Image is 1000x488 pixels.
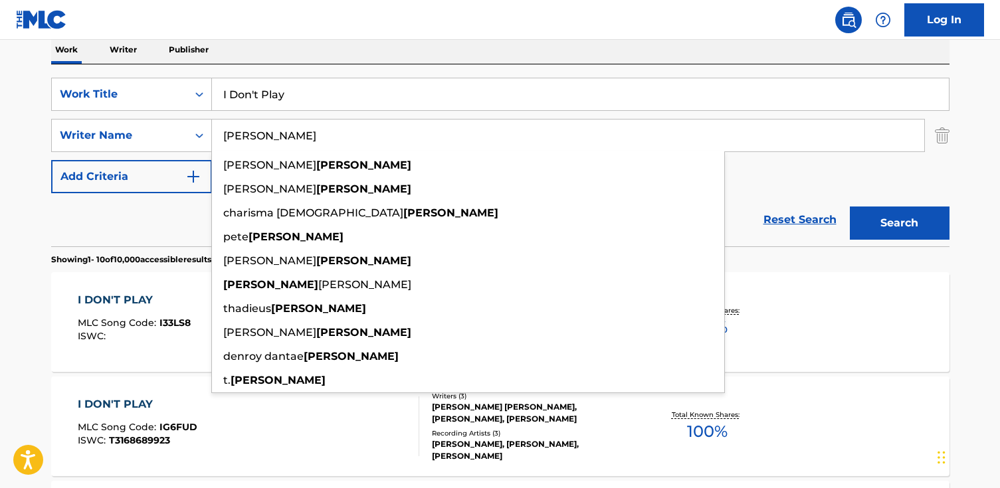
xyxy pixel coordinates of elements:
[159,317,191,329] span: I33LS8
[78,292,191,308] div: I DON'T PLAY
[870,7,896,33] div: Help
[875,12,891,28] img: help
[316,159,411,171] strong: [PERSON_NAME]
[318,278,411,291] span: [PERSON_NAME]
[78,330,109,342] span: ISWC :
[51,254,274,266] p: Showing 1 - 10 of 10,000 accessible results (Total 1,244,831 )
[159,421,197,433] span: IG6FUD
[223,302,271,315] span: thadieus
[109,434,170,446] span: T3168689923
[185,169,201,185] img: 9d2ae6d4665cec9f34b9.svg
[432,428,633,438] div: Recording Artists ( 3 )
[60,86,179,102] div: Work Title
[51,272,950,372] a: I DON'T PLAYMLC Song Code:I33LS8ISWC:Writers (1)[PERSON_NAME]Recording Artists (5)[PERSON_NAME], ...
[78,421,159,433] span: MLC Song Code :
[687,420,728,444] span: 100 %
[223,159,316,171] span: [PERSON_NAME]
[165,36,213,64] p: Publisher
[271,302,366,315] strong: [PERSON_NAME]
[106,36,141,64] p: Writer
[51,78,950,246] form: Search Form
[835,7,862,33] a: Public Search
[78,434,109,446] span: ISWC :
[223,350,304,363] span: denroy dantae
[223,326,316,339] span: [PERSON_NAME]
[757,205,843,234] a: Reset Search
[78,317,159,329] span: MLC Song Code :
[51,376,950,476] a: I DON'T PLAYMLC Song Code:IG6FUDISWC:T3168689923Writers (3)[PERSON_NAME] [PERSON_NAME], [PERSON_N...
[432,391,633,401] div: Writers ( 3 )
[316,326,411,339] strong: [PERSON_NAME]
[672,410,743,420] p: Total Known Shares:
[51,36,82,64] p: Work
[432,401,633,425] div: [PERSON_NAME] [PERSON_NAME], [PERSON_NAME], [PERSON_NAME]
[223,374,231,386] span: t.
[249,230,344,243] strong: [PERSON_NAME]
[60,127,179,143] div: Writer Name
[78,396,197,412] div: I DON'T PLAY
[223,254,316,267] span: [PERSON_NAME]
[850,206,950,240] button: Search
[316,254,411,267] strong: [PERSON_NAME]
[316,183,411,195] strong: [PERSON_NAME]
[223,230,249,243] span: pete
[403,206,498,219] strong: [PERSON_NAME]
[841,12,856,28] img: search
[223,183,316,195] span: [PERSON_NAME]
[938,438,946,477] div: Drag
[432,438,633,462] div: [PERSON_NAME], [PERSON_NAME], [PERSON_NAME]
[16,10,67,29] img: MLC Logo
[51,160,212,193] button: Add Criteria
[304,350,399,363] strong: [PERSON_NAME]
[904,3,984,37] a: Log In
[223,206,403,219] span: charisma [DEMOGRAPHIC_DATA]
[231,374,326,386] strong: [PERSON_NAME]
[223,278,318,291] strong: [PERSON_NAME]
[934,424,1000,488] iframe: Chat Widget
[935,119,950,152] img: Delete Criterion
